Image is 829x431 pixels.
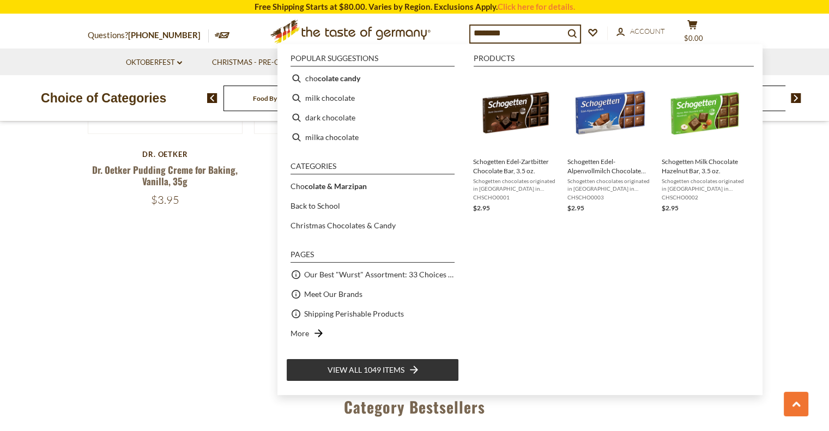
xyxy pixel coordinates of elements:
span: $3.95 [151,193,179,207]
li: Back to School [286,196,459,216]
span: $2.95 [473,204,490,212]
span: Schogetten chocolates originated in [GEOGRAPHIC_DATA] in [DATE]. The popular brand changed owners... [662,177,747,192]
a: Oktoberfest [126,57,182,69]
li: Products [474,54,754,66]
a: Account [616,26,665,38]
img: previous arrow [207,93,217,103]
li: Popular suggestions [291,54,455,66]
button: $0.00 [676,20,709,47]
li: dark chocolate [286,108,459,128]
span: Schogetten chocolates originated in [GEOGRAPHIC_DATA] in [DATE]. The popular brand changed owners... [567,177,653,192]
img: Schogetten Edel-Alpenvollmilch [571,73,650,152]
img: Schogetten Edel-Zartbitter [476,73,555,152]
li: milk chocolate [286,88,459,108]
li: Chocolate & Marzipan [286,177,459,196]
span: CHSCHO0001 [473,193,559,201]
img: Schogetten Edel-Alpenvollmilch Haselnuss [665,73,744,152]
a: Shipping Perishable Products [304,307,404,320]
a: Schogetten Edel-Alpenvollmilch HaselnussSchogetten Milk Chocolate Hazelnut Bar, 3.5 oz.Schogetten... [662,73,747,214]
b: colate candy [318,72,360,84]
li: Schogetten Milk Chocolate Hazelnut Bar, 3.5 oz. [657,69,752,218]
b: colate & Marzipan [305,181,367,191]
a: Schogetten Edel-AlpenvollmilchSchogetten Edel-Alpenvollmilch Chocolate Bar, 3.5 oz.Schogetten cho... [567,73,653,214]
li: View all 1049 items [286,359,459,381]
span: $2.95 [662,204,679,212]
span: Schogetten Edel-Alpenvollmilch Chocolate Bar, 3.5 oz. [567,157,653,175]
span: CHSCHO0003 [567,193,653,201]
li: Shipping Perishable Products [286,304,459,324]
a: Back to School [291,199,340,212]
p: Questions? [88,28,209,43]
li: More [286,324,459,343]
span: Schogetten chocolates originated in [GEOGRAPHIC_DATA] in [DATE]. The popular brand changed owners... [473,177,559,192]
li: Meet Our Brands [286,284,459,304]
li: Categories [291,162,455,174]
span: CHSCHO0002 [662,193,747,201]
img: next arrow [791,93,801,103]
span: $0.00 [684,34,703,43]
li: Christmas Chocolates & Candy [286,216,459,235]
a: Our Best "Wurst" Assortment: 33 Choices For The Grillabend [304,268,455,281]
span: Account [630,27,665,35]
li: Pages [291,251,455,263]
a: Meet Our Brands [304,288,362,300]
span: View all 1049 items [328,364,404,376]
a: Schogetten Edel-ZartbitterSchogetten Edel-Zartbitter Chocolate Bar, 3.5 oz.Schogetten chocolates ... [473,73,559,214]
a: Chocolate & Marzipan [291,180,367,192]
a: Christmas - PRE-ORDER [212,57,305,69]
span: Schogetten Edel-Zartbitter Chocolate Bar, 3.5 oz. [473,157,559,175]
li: milka chocolate [286,128,459,147]
li: Our Best "Wurst" Assortment: 33 Choices For The Grillabend [286,265,459,284]
div: Dr. Oetker [88,150,243,159]
div: Dr. Oetker [254,150,409,159]
li: Schogetten Edel-Zartbitter Chocolate Bar, 3.5 oz. [469,69,563,218]
a: Christmas Chocolates & Candy [291,219,396,232]
div: Category Bestsellers [36,382,794,427]
li: Schogetten Edel-Alpenvollmilch Chocolate Bar, 3.5 oz. [563,69,657,218]
span: $2.95 [567,204,584,212]
a: Click here for details. [498,2,575,11]
div: Instant Search Results [277,44,763,395]
a: [PHONE_NUMBER] [128,30,201,40]
a: Dr. Oetker Pudding Creme for Baking, Vanilla, 35g [92,163,238,188]
a: Food By Category [253,94,305,102]
li: chocolate candy [286,69,459,88]
span: Schogetten Milk Chocolate Hazelnut Bar, 3.5 oz. [662,157,747,175]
